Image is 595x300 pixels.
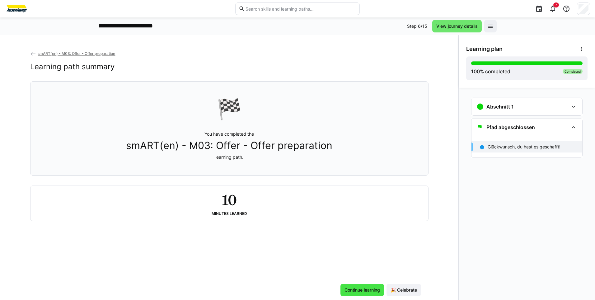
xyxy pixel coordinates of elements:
span: smART(en) - M03: Offer - Offer preparation [126,140,332,152]
span: smART(en) - M03: Offer - Offer preparation [38,51,115,56]
div: Minutes learned [212,211,247,216]
div: % completed [471,68,510,75]
span: 100 [471,68,480,75]
button: View journey details [432,20,482,32]
input: Search skills and learning paths… [245,6,356,12]
span: Learning plan [466,46,503,52]
a: smART(en) - M03: Offer - Offer preparation [30,51,115,56]
span: 🎉 Celebrate [390,287,418,293]
button: 🎉 Celebrate [387,284,421,296]
span: 7 [555,3,557,7]
p: Step 6/15 [407,23,427,29]
span: Continue learning [344,287,381,293]
h3: Pfad abgeschlossen [486,124,535,130]
p: You have completed the learning path. [126,131,332,160]
h3: Abschnitt 1 [486,104,514,110]
h2: 10 [222,191,237,209]
div: Completed [563,69,583,74]
span: View journey details [435,23,479,29]
p: Glückwunsch, du hast es geschafft! [488,144,560,150]
button: Continue learning [340,284,384,296]
div: 🏁 [217,97,242,121]
h2: Learning path summary [30,62,115,71]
